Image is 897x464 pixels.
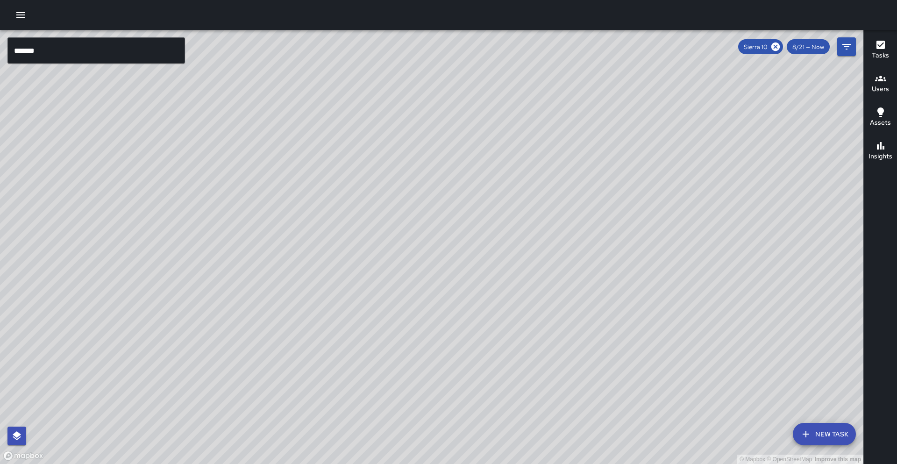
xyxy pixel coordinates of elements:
h6: Assets [870,118,891,128]
button: Filters [837,37,856,56]
h6: Users [872,84,889,94]
span: 8/21 — Now [787,43,830,51]
span: Sierra 10 [738,43,773,51]
div: Sierra 10 [738,39,783,54]
button: New Task [793,423,856,445]
h6: Insights [869,151,892,162]
button: Tasks [864,34,897,67]
h6: Tasks [872,50,889,61]
button: Assets [864,101,897,135]
button: Users [864,67,897,101]
button: Insights [864,135,897,168]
